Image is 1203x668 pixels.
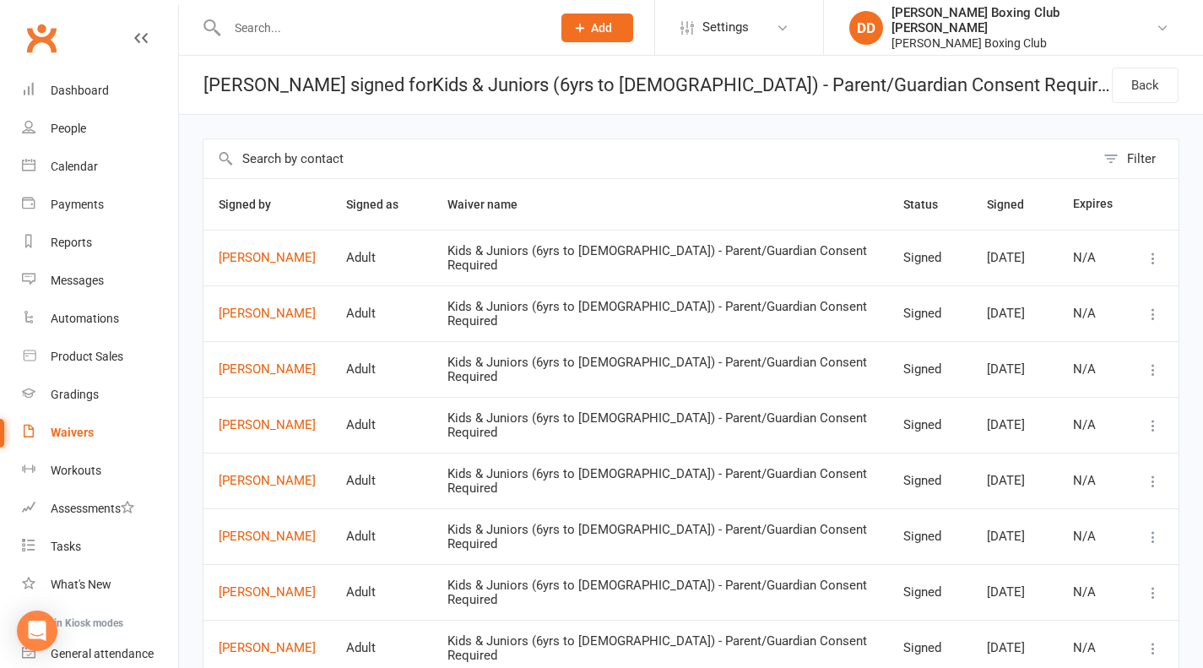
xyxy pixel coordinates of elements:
a: [PERSON_NAME] [219,251,316,265]
td: Adult [331,453,432,508]
div: N/A [1073,585,1113,600]
div: What's New [51,578,111,591]
div: Assessments [51,502,134,515]
div: Calendar [51,160,98,173]
span: [DATE] [987,640,1025,655]
a: Clubworx [20,17,62,59]
input: Search... [222,16,539,40]
td: Signed [888,453,972,508]
span: Signed by [219,198,290,211]
td: Signed [888,285,972,341]
span: [DATE] [987,250,1025,265]
div: Messages [51,274,104,287]
a: Waivers [22,414,178,452]
div: Tasks [51,540,81,553]
span: Waiver name [447,198,536,211]
a: Messages [22,262,178,300]
div: People [51,122,86,135]
div: Kids & Juniors (6yrs to [DEMOGRAPHIC_DATA]) - Parent/Guardian Consent Required [447,411,873,439]
a: [PERSON_NAME] [219,362,316,377]
td: Adult [331,285,432,341]
button: Signed by [219,194,290,215]
span: Signed [987,198,1043,211]
a: [PERSON_NAME] [219,641,316,655]
span: [DATE] [987,361,1025,377]
span: [DATE] [987,306,1025,321]
div: Kids & Juniors (6yrs to [DEMOGRAPHIC_DATA]) - Parent/Guardian Consent Required [447,634,873,662]
button: Signed [987,194,1043,215]
a: Dashboard [22,72,178,110]
button: Add [561,14,633,42]
div: [PERSON_NAME] Boxing Club [891,35,1156,51]
a: [PERSON_NAME] [219,585,316,600]
td: Adult [331,508,432,564]
div: Kids & Juniors (6yrs to [DEMOGRAPHIC_DATA]) - Parent/Guardian Consent Required [447,244,873,272]
div: Kids & Juniors (6yrs to [DEMOGRAPHIC_DATA]) - Parent/Guardian Consent Required [447,300,873,328]
a: [PERSON_NAME] [219,418,316,432]
a: Payments [22,186,178,224]
div: [PERSON_NAME] signed for Kids & Juniors (6yrs to [DEMOGRAPHIC_DATA]) - Parent/Guardian Consent Re... [179,56,1112,114]
td: Adult [331,341,432,397]
a: Product Sales [22,338,178,376]
td: Adult [331,564,432,620]
a: Assessments [22,490,178,528]
a: [PERSON_NAME] [219,307,316,321]
td: Adult [331,230,432,285]
div: Open Intercom Messenger [17,611,57,651]
td: Signed [888,341,972,397]
a: Workouts [22,452,178,490]
a: Reports [22,224,178,262]
div: Product Sales [51,350,123,363]
span: [DATE] [987,584,1025,600]
td: Adult [331,397,432,453]
div: Kids & Juniors (6yrs to [DEMOGRAPHIC_DATA]) - Parent/Guardian Consent Required [447,467,873,495]
div: General attendance [51,647,154,660]
div: N/A [1073,251,1113,265]
div: N/A [1073,418,1113,432]
div: Reports [51,236,92,249]
a: Gradings [22,376,178,414]
a: Automations [22,300,178,338]
a: [PERSON_NAME] [219,474,316,488]
div: Kids & Juniors (6yrs to [DEMOGRAPHIC_DATA]) - Parent/Guardian Consent Required [447,356,873,383]
a: Back [1112,68,1179,103]
span: [DATE] [987,417,1025,432]
td: Signed [888,230,972,285]
div: Filter [1127,149,1156,169]
div: N/A [1073,362,1113,377]
th: Expires [1058,179,1128,230]
input: Search by contact [203,139,1095,178]
a: What's New [22,566,178,604]
div: Kids & Juniors (6yrs to [DEMOGRAPHIC_DATA]) - Parent/Guardian Consent Required [447,578,873,606]
span: [DATE] [987,473,1025,488]
a: [PERSON_NAME] [219,530,316,544]
div: Workouts [51,464,101,477]
td: Signed [888,397,972,453]
div: N/A [1073,530,1113,544]
button: Signed as [346,194,417,215]
div: N/A [1073,307,1113,321]
a: Calendar [22,148,178,186]
div: Gradings [51,388,99,401]
a: Tasks [22,528,178,566]
span: Add [591,21,612,35]
td: Signed [888,508,972,564]
div: DD [849,11,883,45]
button: Waiver name [447,194,536,215]
a: People [22,110,178,148]
button: Filter [1095,139,1179,178]
div: N/A [1073,474,1113,488]
td: Signed [888,564,972,620]
button: Status [903,194,956,215]
div: Waivers [51,426,94,439]
span: Signed as [346,198,417,211]
div: [PERSON_NAME] Boxing Club [PERSON_NAME] [891,5,1156,35]
span: [DATE] [987,529,1025,544]
span: Status [903,198,956,211]
div: Automations [51,312,119,325]
div: Dashboard [51,84,109,97]
div: Payments [51,198,104,211]
div: N/A [1073,641,1113,655]
div: Kids & Juniors (6yrs to [DEMOGRAPHIC_DATA]) - Parent/Guardian Consent Required [447,523,873,551]
span: Settings [702,8,749,46]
